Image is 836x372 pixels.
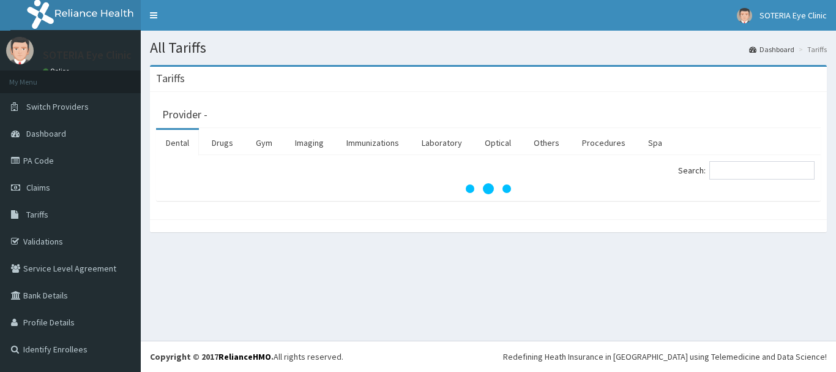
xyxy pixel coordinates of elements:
[737,8,752,23] img: User Image
[150,351,274,362] strong: Copyright © 2017 .
[6,37,34,64] img: User Image
[475,130,521,156] a: Optical
[503,351,827,363] div: Redefining Heath Insurance in [GEOGRAPHIC_DATA] using Telemedicine and Data Science!
[285,130,334,156] a: Imaging
[26,128,66,139] span: Dashboard
[709,161,815,180] input: Search:
[26,209,48,220] span: Tariffs
[524,130,569,156] a: Others
[150,40,827,56] h1: All Tariffs
[156,73,185,84] h3: Tariffs
[678,161,815,180] label: Search:
[43,50,132,61] p: SOTERIA Eye Clinic
[749,44,794,55] a: Dashboard
[43,67,72,75] a: Online
[796,44,827,55] li: Tariffs
[246,130,282,156] a: Gym
[638,130,672,156] a: Spa
[412,130,472,156] a: Laboratory
[202,130,243,156] a: Drugs
[26,182,50,193] span: Claims
[218,351,271,362] a: RelianceHMO
[464,164,513,213] svg: audio-loading
[26,101,89,112] span: Switch Providers
[141,341,836,372] footer: All rights reserved.
[162,109,207,120] h3: Provider -
[156,130,199,156] a: Dental
[572,130,635,156] a: Procedures
[337,130,409,156] a: Immunizations
[759,10,827,21] span: SOTERIA Eye Clinic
